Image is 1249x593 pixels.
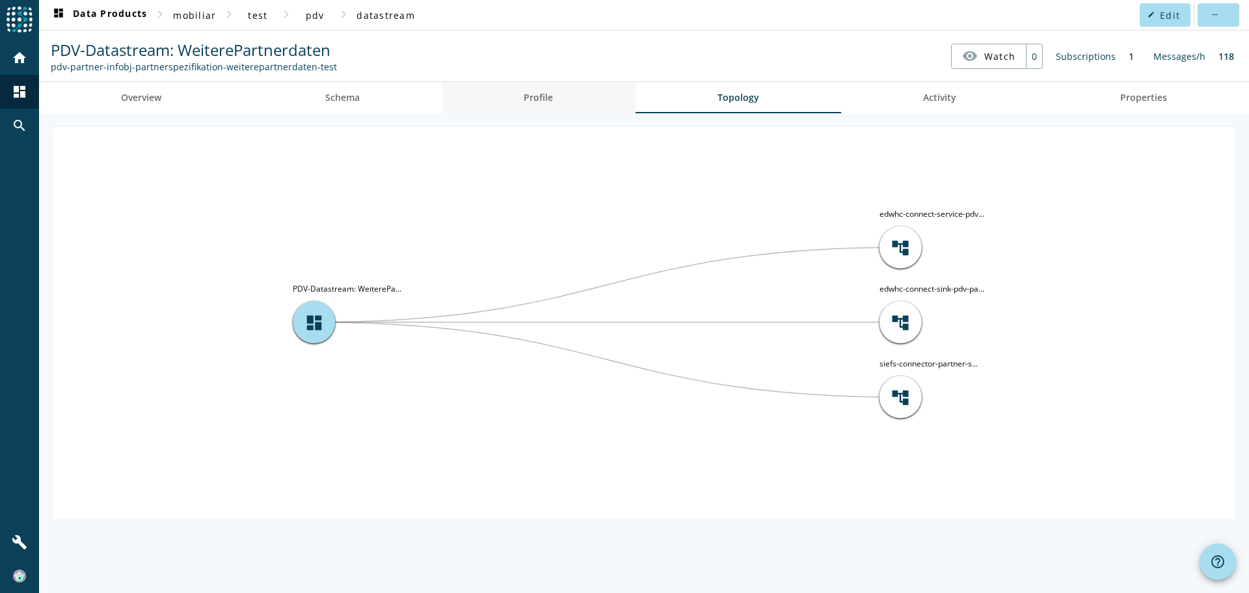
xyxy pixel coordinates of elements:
button: datastream [351,3,420,27]
button: Data Products [46,3,152,27]
div: Subscriptions [1049,44,1122,69]
mat-icon: chevron_right [336,7,351,22]
mat-icon: help_outline [1210,554,1226,570]
tspan: PDV-Datastream: WeiterePa... [293,283,401,294]
div: 118 [1212,44,1241,69]
span: dashboard [304,312,324,332]
span: account_tree [891,312,910,332]
button: pdv [294,3,336,27]
button: test [237,3,278,27]
span: datastream [356,9,415,21]
tspan: edwhc-connect-sink-pdv-pa... [880,283,984,294]
span: Topology [718,93,759,102]
span: Properties [1120,93,1167,102]
span: Profile [524,93,553,102]
span: Data Products [51,7,147,23]
mat-icon: search [12,118,27,133]
tspan: edwhc-connect-service-pdv... [880,208,984,219]
span: Activity [923,93,956,102]
span: PDV-Datastream: WeiterePartnerdaten [51,39,330,61]
span: account_tree [891,238,910,257]
mat-icon: chevron_right [221,7,237,22]
img: e439d4ab591478e8401a39cfa6a0e19e [13,570,26,583]
div: Kafka Topic: pdv-partner-infobj-partnerspezifikation-weiterepartnerdaten-test [51,61,337,73]
span: mobiliar [173,9,216,21]
mat-icon: dashboard [12,84,27,100]
mat-icon: more_horiz [1211,11,1218,18]
tspan: siefs-connector-partner-s... [880,358,978,369]
mat-icon: home [12,50,27,66]
button: Edit [1140,3,1190,27]
div: 0 [1026,44,1042,68]
mat-icon: build [12,534,27,550]
mat-icon: chevron_right [278,7,294,22]
div: 1 [1122,44,1140,69]
span: pdv [306,9,325,21]
div: Messages/h [1147,44,1212,69]
span: Overview [121,93,161,102]
span: account_tree [891,387,910,407]
mat-icon: edit [1148,11,1155,18]
span: Schema [325,93,360,102]
button: mobiliar [168,3,221,27]
mat-icon: chevron_right [152,7,168,22]
mat-icon: dashboard [51,7,66,23]
mat-icon: visibility [962,48,978,64]
img: spoud-logo.svg [7,7,33,33]
span: Watch [984,45,1015,68]
span: test [248,9,267,21]
button: Watch [952,44,1026,68]
span: Edit [1160,9,1180,21]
